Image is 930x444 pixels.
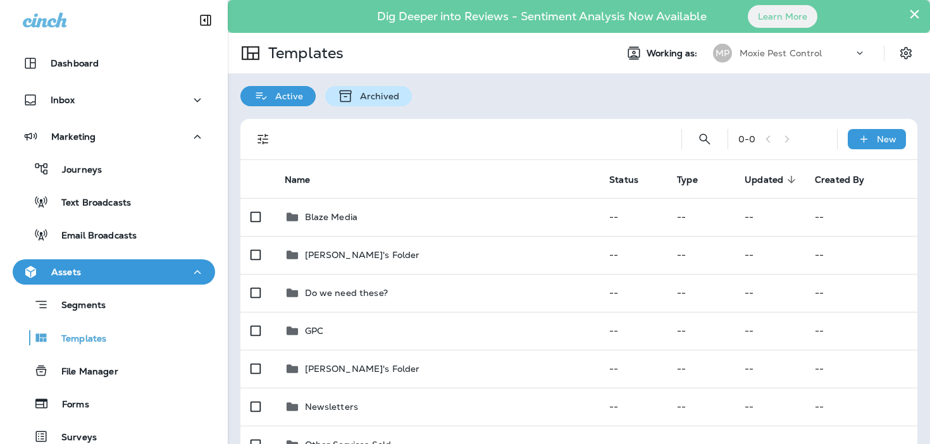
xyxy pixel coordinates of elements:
[51,58,99,68] p: Dashboard
[305,250,420,260] p: [PERSON_NAME]'s Folder
[13,259,215,285] button: Assets
[49,230,137,242] p: Email Broadcasts
[805,274,917,312] td: --
[49,300,106,312] p: Segments
[805,198,917,236] td: --
[51,132,96,142] p: Marketing
[815,175,864,185] span: Created By
[354,91,399,101] p: Archived
[13,51,215,76] button: Dashboard
[340,15,743,18] p: Dig Deeper into Reviews - Sentiment Analysis Now Available
[748,5,817,28] button: Learn More
[735,312,805,350] td: --
[745,174,800,185] span: Updated
[13,87,215,113] button: Inbox
[805,236,917,274] td: --
[667,198,735,236] td: --
[745,175,783,185] span: Updated
[263,44,344,63] p: Templates
[305,212,358,222] p: Blaze Media
[677,174,714,185] span: Type
[738,134,755,144] div: 0 - 0
[269,91,303,101] p: Active
[49,197,131,209] p: Text Broadcasts
[49,399,89,411] p: Forms
[815,174,881,185] span: Created By
[647,48,700,59] span: Working as:
[13,156,215,182] button: Journeys
[805,350,917,388] td: --
[188,8,223,33] button: Collapse Sidebar
[740,48,822,58] p: Moxie Pest Control
[13,221,215,248] button: Email Broadcasts
[49,164,102,176] p: Journeys
[305,364,420,374] p: [PERSON_NAME]'s Folder
[285,175,311,185] span: Name
[735,274,805,312] td: --
[599,388,667,426] td: --
[895,42,917,65] button: Settings
[713,44,732,63] div: MP
[251,126,276,152] button: Filters
[599,274,667,312] td: --
[13,188,215,215] button: Text Broadcasts
[305,326,323,336] p: GPC
[667,236,735,274] td: --
[609,174,655,185] span: Status
[13,357,215,384] button: File Manager
[599,198,667,236] td: --
[49,333,106,345] p: Templates
[51,267,81,277] p: Assets
[735,236,805,274] td: --
[305,402,359,412] p: Newsletters
[285,174,327,185] span: Name
[877,134,896,144] p: New
[609,175,638,185] span: Status
[677,175,698,185] span: Type
[908,4,921,24] button: Close
[667,312,735,350] td: --
[692,126,717,152] button: Search Templates
[13,324,215,351] button: Templates
[805,388,917,426] td: --
[805,312,917,350] td: --
[51,95,75,105] p: Inbox
[735,388,805,426] td: --
[599,236,667,274] td: --
[599,312,667,350] td: --
[667,388,735,426] td: --
[13,390,215,417] button: Forms
[49,366,118,378] p: File Manager
[13,124,215,149] button: Marketing
[599,350,667,388] td: --
[735,198,805,236] td: --
[667,274,735,312] td: --
[667,350,735,388] td: --
[735,350,805,388] td: --
[305,288,388,298] p: Do we need these?
[13,291,215,318] button: Segments
[49,432,97,444] p: Surveys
